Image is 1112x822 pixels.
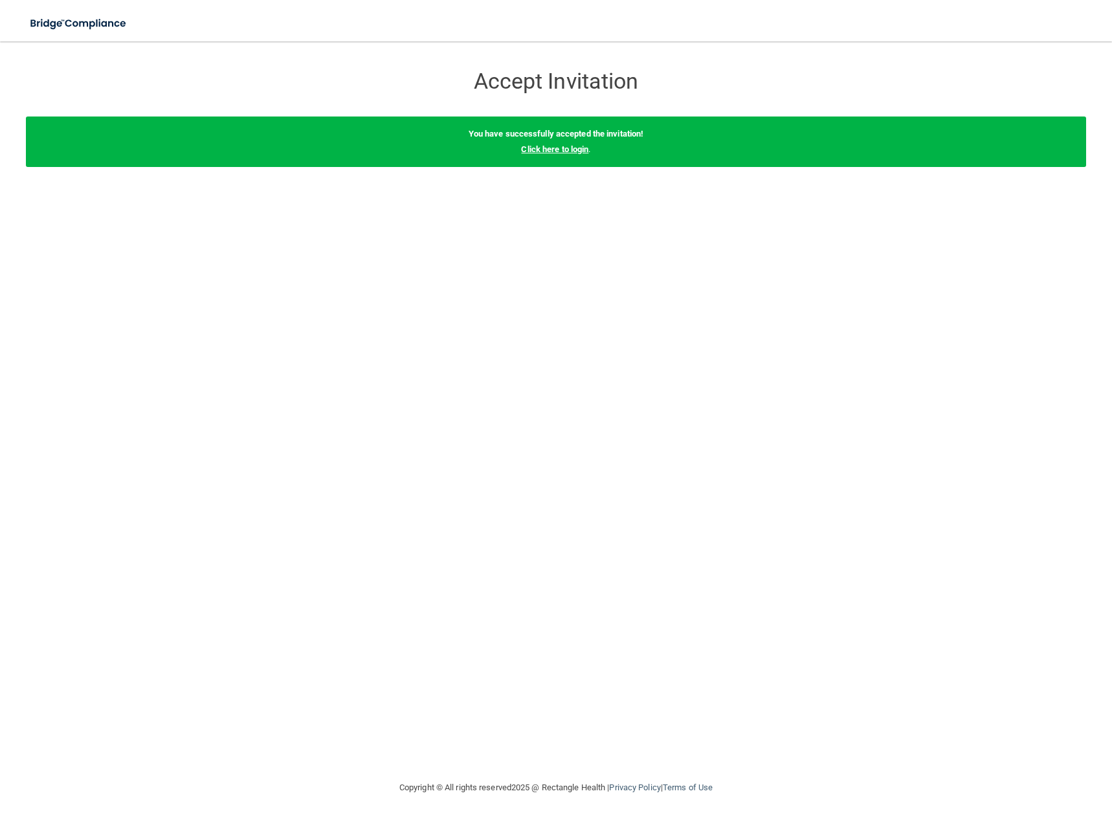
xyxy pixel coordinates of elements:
a: Click here to login [521,144,588,154]
div: . [26,117,1086,167]
b: You have successfully accepted the invitation! [469,129,644,139]
div: Copyright © All rights reserved 2025 @ Rectangle Health | | [320,767,792,808]
a: Privacy Policy [609,783,660,792]
h3: Accept Invitation [320,69,792,93]
img: bridge_compliance_login_screen.278c3ca4.svg [19,10,139,37]
a: Terms of Use [663,783,713,792]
